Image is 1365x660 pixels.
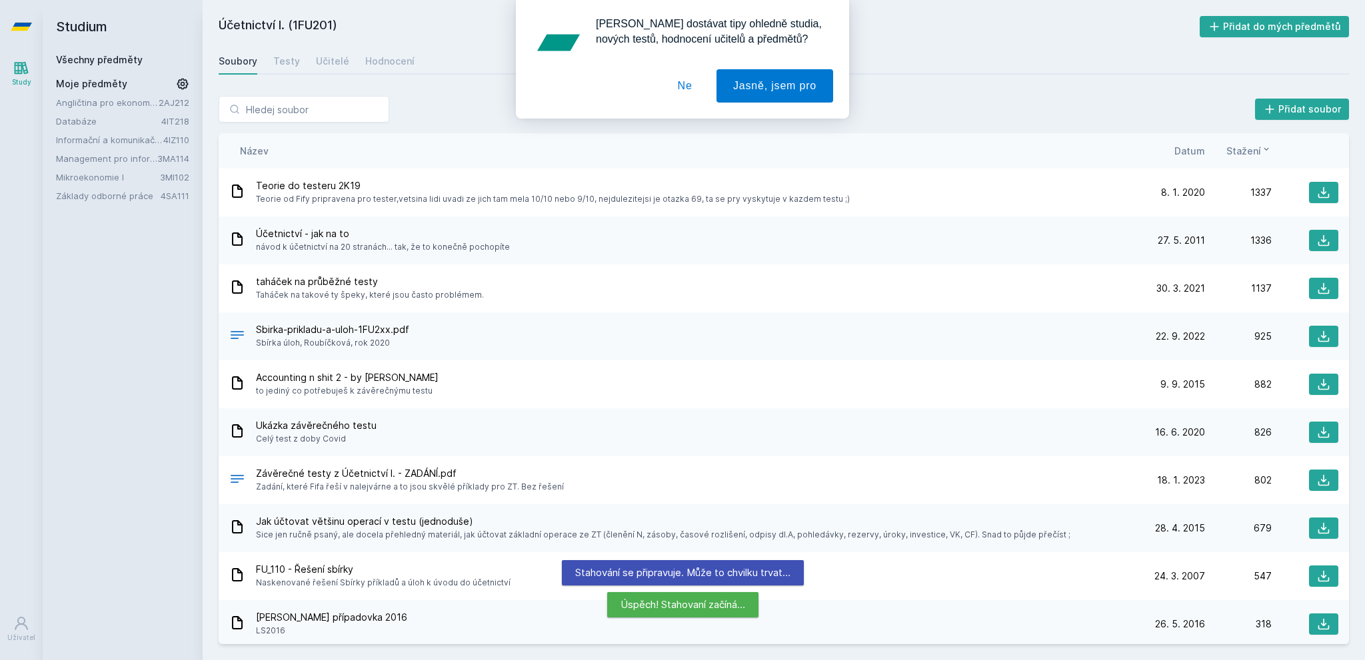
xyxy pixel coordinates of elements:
a: 4SA111 [161,190,189,201]
span: Stažení [1226,144,1261,158]
div: Úspěch! Stahovaní začíná… [607,592,758,617]
span: 9. 9. 2015 [1160,378,1205,391]
div: Uživatel [7,633,35,643]
div: 802 [1205,474,1272,487]
span: 24. 3. 2007 [1154,569,1205,583]
div: 679 [1205,521,1272,535]
span: 26. 5. 2016 [1155,617,1205,631]
div: Stahování se připravuje. Může to chvilku trvat… [562,560,804,585]
span: Teorie od Fify pripravena pro tester,vetsina lidi uvadi ze jich tam mela 10/10 nebo 9/10, nejdule... [256,192,850,206]
div: 925 [1205,330,1272,343]
span: Naskenované řešení Sbírky příkladů a úloh k úvodu do účetnictví [256,576,511,589]
span: 22. 9. 2022 [1156,330,1205,343]
div: 318 [1205,617,1272,631]
span: Taháček na takové ty špeky, které jsou často problémem. [256,288,484,302]
a: Mikroekonomie I [56,170,160,184]
span: 27. 5. 2011 [1158,234,1205,247]
span: 8. 1. 2020 [1161,186,1205,199]
span: Ukázka závěrečného testu [256,419,377,432]
a: Uživatel [3,609,40,649]
a: 3MA114 [157,153,189,164]
a: Informační a komunikační technologie [56,133,163,147]
span: Sbirka-prikladu-a-uloh-1FU2xx.pdf [256,323,409,336]
a: Základy odborné práce [56,189,161,202]
span: LS2016 [256,624,407,637]
span: Účetnictví - jak na to [256,227,510,240]
div: 1336 [1205,234,1272,247]
span: FU_110 - Řešení sbírky [256,563,511,576]
span: Jak účtovat většinu operací v testu (jednoduše) [256,515,1070,528]
span: Celý test z doby Covid [256,432,377,446]
span: Accounting n shit 2 - by [PERSON_NAME] [256,371,439,384]
span: 30. 3. 2021 [1156,282,1205,295]
span: Sbírka úloh, Roubíčková, rok 2020 [256,336,409,350]
a: Management pro informatiky a statistiky [56,152,157,165]
span: Teorie do testeru 2K19 [256,179,850,192]
div: 1337 [1205,186,1272,199]
div: 1137 [1205,282,1272,295]
span: návod k účetnictví na 20 stranách... tak, že to konečně pochopíte [256,240,510,254]
button: Datum [1174,144,1205,158]
span: 18. 1. 2023 [1157,474,1205,487]
div: 882 [1205,378,1272,391]
img: notification icon [532,16,585,69]
button: Název [240,144,269,158]
div: 826 [1205,426,1272,439]
a: Databáze [56,115,161,128]
button: Jasně, jsem pro [716,69,833,103]
a: 3MI102 [160,172,189,182]
a: 4IZ110 [163,135,189,145]
a: 4IT218 [161,116,189,127]
span: Závěrečné testy z Účetnictví I. - ZADÁNÍ.pdf [256,467,564,480]
button: Stažení [1226,144,1272,158]
div: PDF [229,471,245,490]
span: Sice jen ručně psaný, ale docela přehledný materiál, jak účtovat základní operace ze ZT (členění ... [256,528,1070,541]
div: [PERSON_NAME] dostávat tipy ohledně studia, nových testů, hodnocení učitelů a předmětů? [585,16,833,47]
span: to jediný co potřebuješ k závěrečnýmu testu [256,384,439,398]
span: [PERSON_NAME] případovka 2016 [256,611,407,624]
button: Ne [661,69,709,103]
div: PDF [229,327,245,346]
div: 547 [1205,569,1272,583]
span: 28. 4. 2015 [1155,521,1205,535]
span: taháček na průběžné testy [256,275,484,288]
span: 16. 6. 2020 [1155,426,1205,439]
span: Zadání, které Fifa řeší v nalejvárne a to jsou skvělé příklady pro ZT. Bez řešení [256,480,564,494]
